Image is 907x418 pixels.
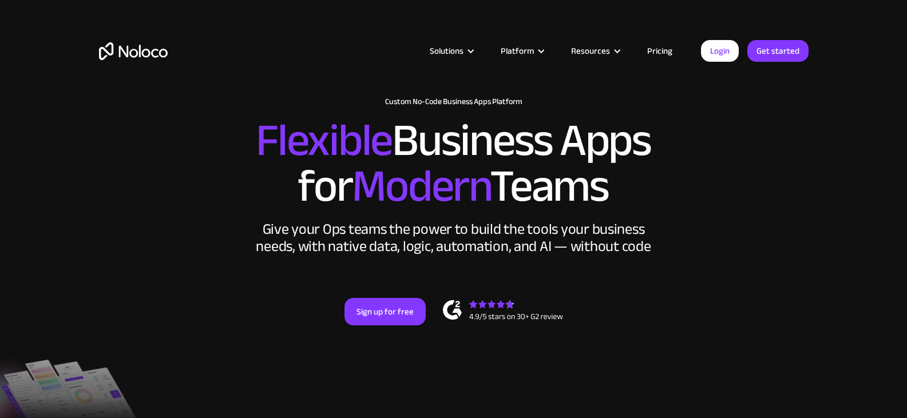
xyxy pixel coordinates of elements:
div: Solutions [415,43,486,58]
div: Resources [571,43,610,58]
div: Platform [501,43,534,58]
a: home [99,42,168,60]
a: Login [701,40,739,62]
div: Resources [557,43,633,58]
span: Modern [352,144,490,229]
div: Solutions [430,43,464,58]
span: Flexible [256,98,392,183]
a: Get started [747,40,809,62]
a: Pricing [633,43,687,58]
div: Give your Ops teams the power to build the tools your business needs, with native data, logic, au... [254,221,654,255]
div: Platform [486,43,557,58]
h2: Business Apps for Teams [99,118,809,209]
a: Sign up for free [344,298,426,325]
